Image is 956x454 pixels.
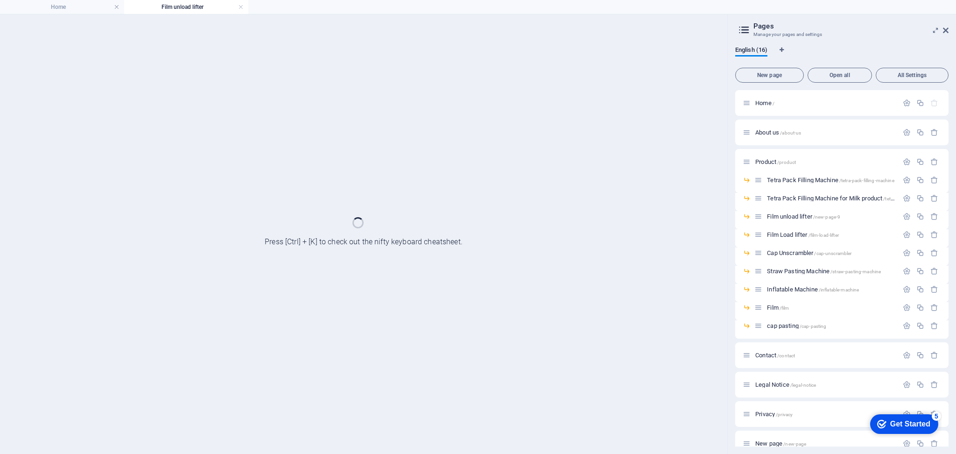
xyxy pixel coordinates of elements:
[930,231,938,239] div: Remove
[753,30,930,39] h3: Manage your pages and settings
[767,304,789,311] span: Click to open page
[916,304,924,312] div: Duplicate
[930,322,938,330] div: Remove
[752,352,898,358] div: Contact/contact
[903,381,911,389] div: Settings
[903,304,911,312] div: Settings
[903,322,911,330] div: Settings
[767,322,826,329] span: Click to open page
[930,249,938,257] div: Remove
[773,101,774,106] span: /
[777,160,796,165] span: /product
[903,194,911,202] div: Settings
[916,440,924,447] div: Duplicate
[764,286,898,292] div: Inflatable Machine/inflatable-machine
[752,129,898,135] div: About us/about-us
[767,231,839,238] span: Click to open page
[764,232,898,238] div: Film Load lifter/film-load-lifter
[776,412,793,417] span: /privacy
[764,177,898,183] div: Tetra Pack Filling Machine/tetra-pack-filling-machine
[880,72,944,78] span: All Settings
[903,231,911,239] div: Settings
[903,267,911,275] div: Settings
[812,72,868,78] span: Open all
[764,250,898,256] div: Cap Unscrambler/cap-unscrambler
[930,99,938,107] div: The startpage cannot be deleted
[783,441,806,447] span: /new-page
[752,159,898,165] div: Product/product
[753,22,949,30] h2: Pages
[790,383,816,388] span: /legal-notice
[735,44,767,57] span: English (16)
[903,440,911,447] div: Settings
[814,251,851,256] span: /cap-unscrambler
[930,285,938,293] div: Remove
[903,351,911,359] div: Settings
[916,158,924,166] div: Duplicate
[735,68,804,83] button: New page
[930,351,938,359] div: Remove
[808,68,872,83] button: Open all
[903,249,911,257] div: Settings
[764,213,898,220] div: Film unload lifter/new-page-9
[777,353,795,358] span: /contact
[903,285,911,293] div: Settings
[916,322,924,330] div: Duplicate
[930,267,938,275] div: Remove
[916,176,924,184] div: Duplicate
[764,305,898,311] div: Film/film
[903,99,911,107] div: Settings
[930,194,938,202] div: Remove
[876,68,949,83] button: All Settings
[767,286,859,293] span: Click to open page
[755,158,796,165] span: Click to open page
[930,176,938,184] div: Remove
[808,233,839,238] span: /film-load-lifter
[767,249,851,256] span: Click to open page
[752,440,898,447] div: New page/new-page
[755,440,806,447] span: Click to open page
[7,5,76,24] div: Get Started 5 items remaining, 0% complete
[735,46,949,64] div: Language Tabs
[916,128,924,136] div: Duplicate
[930,213,938,220] div: Remove
[903,128,911,136] div: Settings
[930,128,938,136] div: Remove
[752,382,898,388] div: Legal Notice/legal-notice
[930,304,938,312] div: Remove
[755,129,801,136] span: Click to open page
[903,213,911,220] div: Settings
[916,99,924,107] div: Duplicate
[755,352,795,359] span: Click to open page
[69,2,78,11] div: 5
[764,323,898,329] div: cap pasting/cap-pasting
[903,158,911,166] div: Settings
[800,324,827,329] span: /cap-pasting
[916,267,924,275] div: Duplicate
[819,287,859,292] span: /inflatable-machine
[839,178,894,183] span: /tetra-pack-filling-machine
[28,10,68,19] div: Get Started
[916,381,924,389] div: Duplicate
[755,99,774,106] span: Click to open page
[830,269,881,274] span: /straw-pasting-machine
[124,2,248,12] h4: Film unload lifter
[916,285,924,293] div: Duplicate
[916,351,924,359] div: Duplicate
[930,440,938,447] div: Remove
[767,213,840,220] span: Film unload lifter
[752,100,898,106] div: Home/
[930,158,938,166] div: Remove
[767,177,894,184] span: Click to open page
[916,231,924,239] div: Duplicate
[780,305,789,311] span: /film
[903,176,911,184] div: Settings
[755,381,816,388] span: Click to open page
[813,214,841,220] span: /new-page-9
[764,195,898,201] div: Tetra Pack Filling Machine for Milk product/tetra-pack-filling-machine-for-milk-product
[764,268,898,274] div: Straw Pasting Machine/straw-pasting-machine
[739,72,800,78] span: New page
[755,411,793,418] span: Click to open page
[930,381,938,389] div: Remove
[767,268,881,275] span: Click to open page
